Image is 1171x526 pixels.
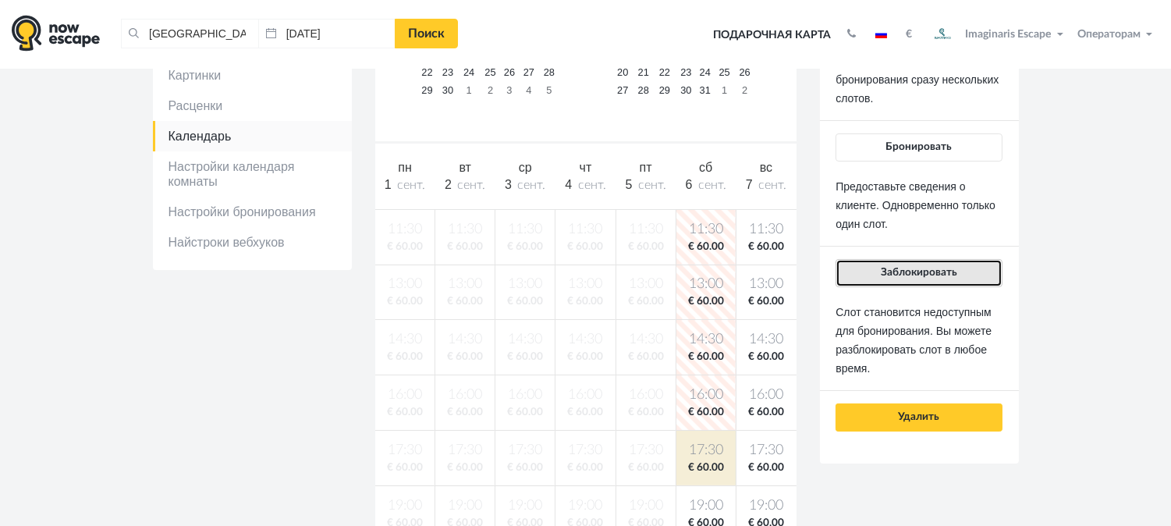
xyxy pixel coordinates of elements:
[12,15,100,52] img: logo
[740,330,793,350] span: 14:30
[481,81,500,99] a: 2
[696,63,715,81] a: 24
[438,81,458,99] a: 30
[740,350,793,364] span: € 60.00
[740,386,793,405] span: 16:00
[438,63,458,81] a: 23
[680,386,733,405] span: 16:00
[735,81,755,99] a: 2
[760,161,772,174] span: вс
[457,179,485,191] span: сент.
[153,121,352,151] a: Календарь
[680,220,733,240] span: 11:30
[836,303,1002,378] p: Слот становится недоступным для бронирования. Вы можете разблокировать слот в любое время.
[746,178,753,191] span: 7
[653,63,676,81] a: 22
[740,240,793,254] span: € 60.00
[966,26,1052,40] span: Imaginaris Escape
[740,275,793,294] span: 13:00
[758,179,786,191] span: сент.
[715,81,735,99] a: 1
[836,177,1002,233] p: Предоставьте сведения о клиенте. Одновременно только один слот.
[518,179,546,191] span: сент.
[740,441,793,460] span: 17:30
[740,405,793,420] span: € 60.00
[258,19,396,48] input: Дата
[633,81,653,99] a: 28
[612,81,633,99] a: 27
[500,81,519,99] a: 3
[924,19,1070,50] button: Imaginaris Escape
[836,403,1002,432] button: Удалить
[640,161,652,174] span: пт
[653,81,676,99] a: 29
[698,179,726,191] span: сент.
[1077,29,1141,40] span: Операторам
[680,240,733,254] span: € 60.00
[899,411,940,422] span: Удалить
[708,18,836,52] a: Подарочная карта
[578,179,606,191] span: сент.
[505,178,512,191] span: 3
[459,161,470,174] span: вт
[416,81,438,99] a: 29
[836,259,1002,287] button: Заблокировать
[457,63,481,81] a: 24
[481,63,500,81] a: 25
[735,63,755,81] a: 26
[740,220,793,240] span: 11:30
[416,63,438,81] a: 22
[680,441,733,460] span: 17:30
[153,227,352,258] a: Найстроки вебхуков
[686,178,693,191] span: 6
[153,60,352,91] a: Картинки
[500,63,519,81] a: 26
[539,81,559,99] a: 5
[633,63,653,81] a: 21
[680,330,733,350] span: 14:30
[398,161,412,174] span: пн
[680,275,733,294] span: 13:00
[740,496,793,516] span: 19:00
[565,178,572,191] span: 4
[395,19,458,48] a: Поиск
[875,30,887,38] img: ru.jpg
[539,63,559,81] a: 28
[153,197,352,227] a: Настройки бронирования
[385,178,392,191] span: 1
[696,81,715,99] a: 31
[612,63,633,81] a: 20
[680,496,733,516] span: 19:00
[836,133,1002,162] button: Бронировать
[519,63,539,81] a: 27
[699,161,712,174] span: сб
[740,460,793,475] span: € 60.00
[881,267,957,278] span: Заблокировать
[397,179,425,191] span: сент.
[625,178,632,191] span: 5
[638,179,666,191] span: сент.
[519,161,532,174] span: ср
[580,161,592,174] span: чт
[680,460,733,475] span: € 60.00
[121,19,258,48] input: Город или название квеста
[153,91,352,121] a: Расценки
[715,63,735,81] a: 25
[898,27,920,42] button: €
[740,294,793,309] span: € 60.00
[153,151,352,197] a: Настройки календаря комнаты
[445,178,452,191] span: 2
[519,81,539,99] a: 4
[676,81,696,99] a: 30
[680,294,733,309] span: € 60.00
[676,63,696,81] a: 23
[680,350,733,364] span: € 60.00
[906,29,912,40] strong: €
[680,405,733,420] span: € 60.00
[457,81,481,99] a: 1
[1073,27,1159,42] button: Операторам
